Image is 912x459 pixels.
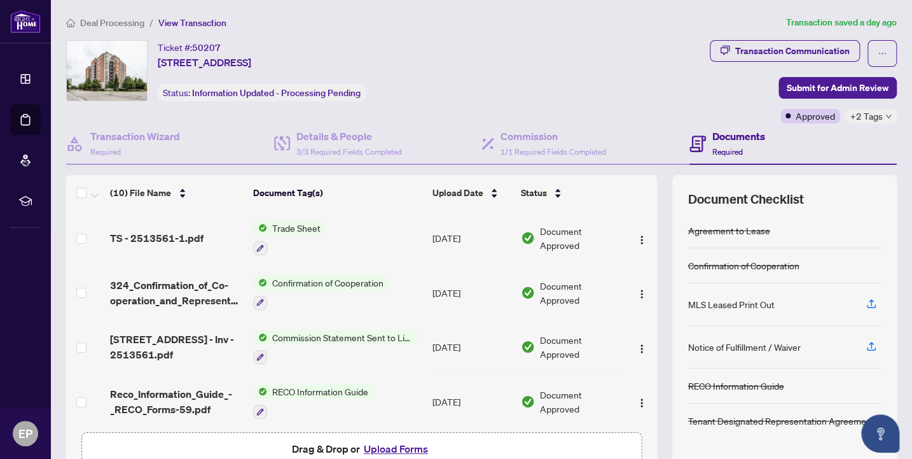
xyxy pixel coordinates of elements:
span: Trade Sheet [267,221,326,235]
td: [DATE] [427,320,515,375]
span: home [66,18,75,27]
div: Status: [158,84,366,101]
button: Open asap [861,414,899,453]
td: [DATE] [427,374,515,429]
div: Notice of Fulfillment / Waiver [687,340,800,354]
img: Document Status [521,231,535,245]
li: / [149,15,153,30]
span: RECO Information Guide [267,385,373,399]
span: (10) File Name [110,186,171,200]
span: Information Updated - Processing Pending [192,87,361,99]
div: Ticket #: [158,40,221,55]
span: +2 Tags [850,109,883,124]
span: Required [712,147,743,157]
th: Status [515,175,626,211]
h4: Details & People [296,129,402,144]
th: Upload Date [427,175,515,211]
article: Transaction saved a day ago [786,15,897,30]
button: Logo [632,228,652,248]
button: Status IconTrade Sheet [253,221,326,255]
th: (10) File Name [105,175,248,211]
button: Status IconCommission Statement Sent to Listing Brokerage [253,330,418,365]
span: Document Approved [540,388,621,416]
span: Document Approved [540,279,621,307]
span: Required [90,147,121,157]
img: logo [10,10,41,33]
span: 50207 [192,42,221,53]
span: Submit for Admin Review [787,78,888,98]
button: Upload Forms [360,441,432,457]
span: Document Checklist [687,190,803,208]
button: Logo [632,283,652,303]
span: Commission Statement Sent to Listing Brokerage [267,330,418,344]
div: Transaction Communication [735,41,850,61]
span: 3/3 Required Fields Completed [296,147,402,157]
h4: Documents [712,129,765,144]
td: [DATE] [427,211,515,265]
span: TS - 2513561-1.pdf [110,230,204,246]
span: Upload Date [432,186,483,200]
th: Document Tag(s) [248,175,427,211]
span: Drag & Drop or [292,441,432,457]
span: Document Approved [540,224,621,252]
div: Tenant Designated Representation Agreement [687,414,874,428]
img: Status Icon [253,276,267,290]
span: 324_Confirmation_of_Co-operation_and_Representation_-_Tenant_Landlord_-_PropTx-[PERSON_NAME]-12-1... [110,278,243,308]
div: MLS Leased Print Out [687,297,774,311]
img: Document Status [521,286,535,300]
button: Logo [632,337,652,357]
button: Logo [632,392,652,412]
span: View Transaction [158,17,226,29]
img: IMG-N12277764_1.jpg [67,41,147,101]
span: 1/1 Required Fields Completed [501,147,606,157]
button: Status IconConfirmation of Cooperation [253,276,389,310]
span: [STREET_ADDRESS] [158,55,251,70]
button: Status IconRECO Information Guide [253,385,373,419]
span: Approved [796,109,835,123]
h4: Transaction Wizard [90,129,180,144]
h4: Commission [501,129,606,144]
img: Status Icon [253,330,267,344]
button: Transaction Communication [710,40,860,62]
div: Confirmation of Cooperation [687,258,799,272]
img: Logo [637,235,647,245]
td: [DATE] [427,265,515,320]
div: RECO Information Guide [687,379,784,393]
span: ellipsis [878,49,887,58]
span: Document Approved [540,333,621,361]
img: Status Icon [253,385,267,399]
img: Logo [637,398,647,408]
span: Reco_Information_Guide_-_RECO_Forms-59.pdf [110,386,243,417]
img: Logo [637,289,647,299]
span: down [885,113,892,120]
span: Status [520,186,546,200]
span: Confirmation of Cooperation [267,276,389,290]
img: Document Status [521,395,535,409]
button: Submit for Admin Review [778,77,897,99]
img: Document Status [521,340,535,354]
img: Logo [637,344,647,354]
img: Status Icon [253,221,267,235]
span: Deal Processing [80,17,144,29]
div: Agreement to Lease [687,223,770,237]
span: EP [18,425,32,442]
span: [STREET_ADDRESS] - Inv - 2513561.pdf [110,332,243,362]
